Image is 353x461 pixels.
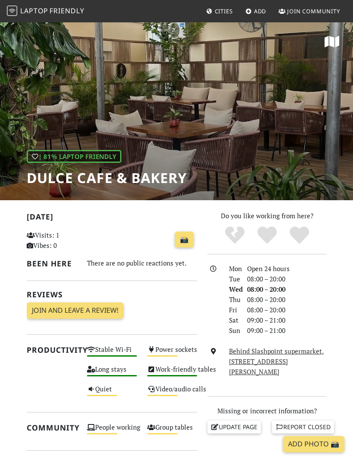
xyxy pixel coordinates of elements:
[242,325,331,336] div: 09:00 – 21:00
[207,211,326,221] p: Do you like working from here?
[7,4,84,19] a: LaptopFriendly LaptopFriendly
[27,259,77,268] h2: Been here
[224,263,242,274] div: Mon
[27,345,77,354] h2: Productivity
[27,212,197,225] h2: [DATE]
[272,421,334,434] a: Report closed
[242,294,331,305] div: 08:00 – 20:00
[283,226,316,245] div: Definitely!
[142,383,202,403] div: Video/audio calls
[27,150,121,163] div: | 81% Laptop Friendly
[27,423,77,432] h2: Community
[27,230,77,250] p: Visits: 1 Vibes: 0
[229,347,324,376] a: Behind Slashpoint supermarket, [STREET_ADDRESS][PERSON_NAME]
[224,284,242,294] div: Wed
[283,436,344,452] a: Add Photo 📸
[20,6,48,15] span: Laptop
[224,274,242,284] div: Tue
[242,3,270,19] a: Add
[82,363,142,383] div: Long stays
[242,315,331,325] div: 09:00 – 21:00
[207,406,326,416] p: Missing or incorrect information?
[87,257,197,269] div: There are no public reactions yet.
[27,290,197,299] h2: Reviews
[50,6,84,15] span: Friendly
[275,3,344,19] a: Join Community
[242,263,331,274] div: Open 24 hours
[7,6,17,16] img: LaptopFriendly
[175,232,194,248] a: 📸
[215,7,233,15] span: Cities
[287,7,340,15] span: Join Community
[224,305,242,315] div: Fri
[142,363,202,383] div: Work-friendly tables
[254,7,266,15] span: Add
[242,274,331,284] div: 08:00 – 20:00
[27,170,187,186] h1: Dulce Cafe & Bakery
[224,325,242,336] div: Sun
[219,226,251,245] div: No
[224,315,242,325] div: Sat
[27,302,124,319] a: Join and leave a review!
[142,421,202,441] div: Group tables
[82,344,142,363] div: Stable Wi-Fi
[82,421,142,441] div: People working
[82,383,142,403] div: Quiet
[251,226,283,245] div: Yes
[224,294,242,305] div: Thu
[203,3,236,19] a: Cities
[242,284,331,294] div: 08:00 – 20:00
[142,344,202,363] div: Power sockets
[207,421,261,434] a: Update page
[242,305,331,315] div: 08:00 – 20:00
